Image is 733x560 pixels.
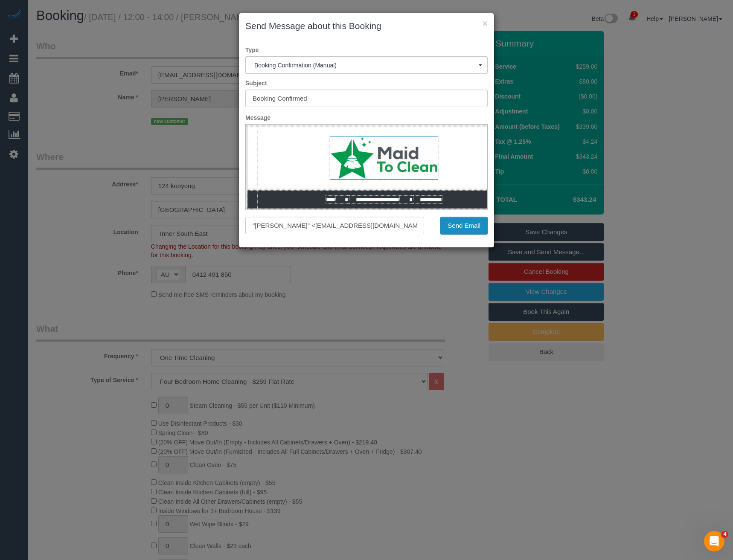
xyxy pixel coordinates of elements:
h3: Send Message about this Booking [245,20,488,32]
label: Subject [239,79,494,87]
iframe: Rich Text Editor, editor1 [246,125,487,258]
button: Send Email [440,217,488,235]
label: Type [239,46,494,54]
button: × [483,19,488,28]
span: 4 [721,531,728,538]
label: Message [239,113,494,122]
iframe: Intercom live chat [704,531,724,551]
button: Booking Confirmation (Manual) [245,56,488,74]
input: Subject [245,90,488,107]
span: Booking Confirmation (Manual) [254,62,479,69]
